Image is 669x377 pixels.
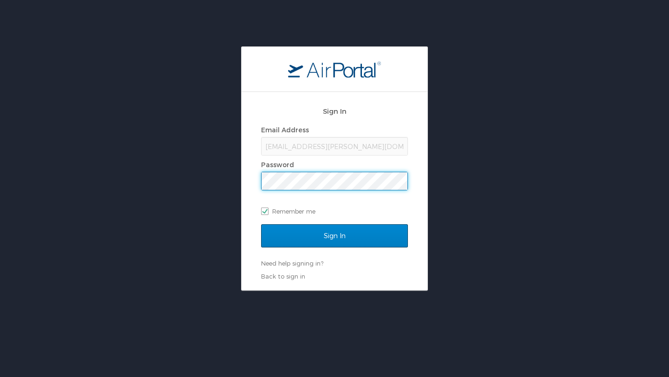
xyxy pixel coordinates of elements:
[261,161,294,169] label: Password
[261,106,408,117] h2: Sign In
[261,273,305,280] a: Back to sign in
[288,61,381,78] img: logo
[261,126,309,134] label: Email Address
[261,204,408,218] label: Remember me
[261,260,323,267] a: Need help signing in?
[261,224,408,247] input: Sign In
